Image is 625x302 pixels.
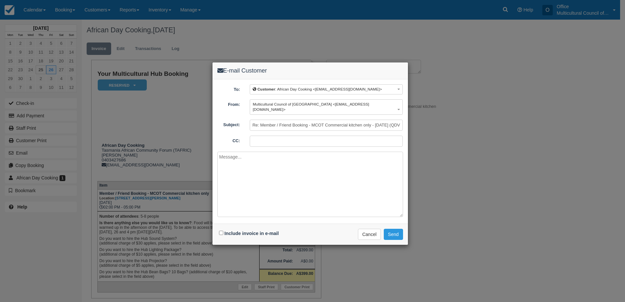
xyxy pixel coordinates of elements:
[212,84,245,93] label: To:
[358,229,381,240] button: Cancel
[212,99,245,108] label: From:
[250,84,403,94] button: Customer: African Day Cooking <[EMAIL_ADDRESS][DOMAIN_NAME]>
[253,87,382,91] span: : African Day Cooking <[EMAIL_ADDRESS][DOMAIN_NAME]>
[212,136,245,144] label: CC:
[384,229,403,240] button: Send
[217,67,403,74] h4: E-mail Customer
[212,120,245,128] label: Subject:
[257,87,275,91] b: Customer
[253,102,369,112] span: Multicultural Council of [GEOGRAPHIC_DATA] <[EMAIL_ADDRESS][DOMAIN_NAME]>
[250,99,403,115] button: Multicultural Council of [GEOGRAPHIC_DATA] <[EMAIL_ADDRESS][DOMAIN_NAME]>
[225,231,279,236] label: Include invoice in e-mail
